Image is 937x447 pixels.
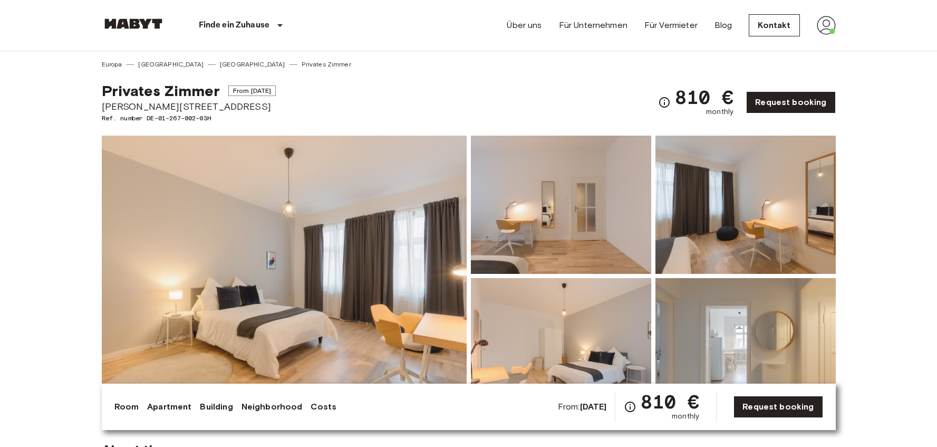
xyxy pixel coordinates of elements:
img: Picture of unit DE-01-267-002-03H [471,278,651,416]
img: Picture of unit DE-01-267-002-03H [655,278,836,416]
span: 810 € [641,392,699,411]
span: Privates Zimmer [102,82,220,100]
a: Kontakt [749,14,799,36]
a: Für Unternehmen [559,19,627,32]
a: Request booking [733,396,823,418]
img: Habyt [102,18,165,29]
a: Privates Zimmer [302,60,351,69]
a: Building [200,401,233,413]
a: Request booking [746,91,835,113]
a: Costs [311,401,336,413]
svg: Check cost overview for full price breakdown. Please note that discounts apply to new joiners onl... [658,96,671,109]
span: [PERSON_NAME][STREET_ADDRESS] [102,100,276,113]
img: Picture of unit DE-01-267-002-03H [471,136,651,274]
img: Picture of unit DE-01-267-002-03H [655,136,836,274]
a: [GEOGRAPHIC_DATA] [220,60,285,69]
b: [DATE] [580,402,607,412]
a: Über uns [507,19,542,32]
img: avatar [817,16,836,35]
img: Marketing picture of unit DE-01-267-002-03H [102,136,467,416]
a: Apartment [147,401,191,413]
span: From [DATE] [228,85,276,96]
span: From: [558,401,607,413]
p: Finde ein Zuhause [199,19,270,32]
span: 810 € [675,88,733,107]
a: Für Vermieter [644,19,698,32]
span: monthly [706,107,733,117]
span: monthly [672,411,699,422]
a: Neighborhood [242,401,303,413]
a: [GEOGRAPHIC_DATA] [138,60,204,69]
a: Europa [102,60,122,69]
span: Ref. number DE-01-267-002-03H [102,113,276,123]
a: Blog [714,19,732,32]
svg: Check cost overview for full price breakdown. Please note that discounts apply to new joiners onl... [624,401,636,413]
a: Room [114,401,139,413]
